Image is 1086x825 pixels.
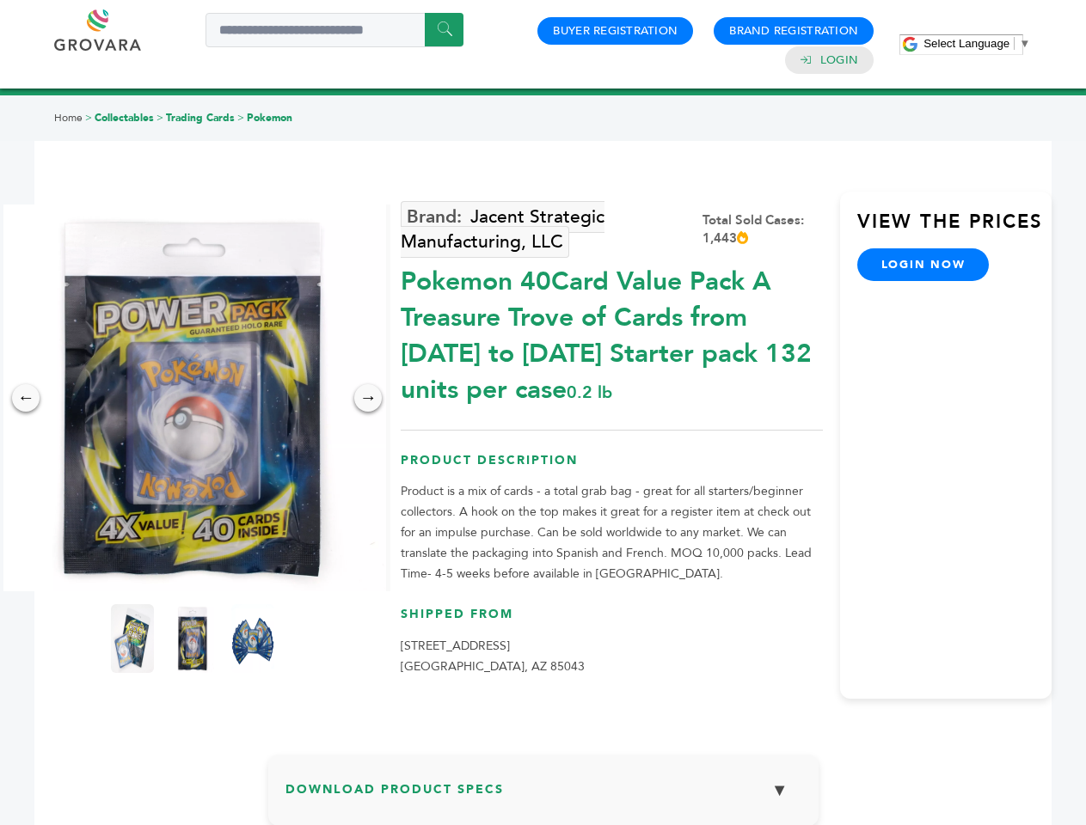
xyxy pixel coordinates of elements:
p: Product is a mix of cards - a total grab bag - great for all starters/beginner collectors. A hook... [401,481,823,584]
a: Trading Cards [166,111,235,125]
span: > [237,111,244,125]
button: ▼ [758,772,801,809]
div: → [354,384,382,412]
h3: Download Product Specs [285,772,801,822]
a: Home [54,111,83,125]
span: ▼ [1019,37,1030,50]
a: Pokemon [247,111,292,125]
div: Total Sold Cases: 1,443 [703,211,823,247]
img: Pokemon 40-Card Value Pack – A Treasure Trove of Cards from 1996 to 2024 - Starter pack! 132 unit... [231,604,274,673]
span: Select Language [923,37,1009,50]
h3: Product Description [401,452,823,482]
img: Pokemon 40-Card Value Pack – A Treasure Trove of Cards from 1996 to 2024 - Starter pack! 132 unit... [111,604,154,673]
a: Jacent Strategic Manufacturing, LLC [401,201,604,258]
img: Pokemon 40-Card Value Pack – A Treasure Trove of Cards from 1996 to 2024 - Starter pack! 132 unit... [171,604,214,673]
a: login now [857,248,990,281]
p: [STREET_ADDRESS] [GEOGRAPHIC_DATA], AZ 85043 [401,636,823,677]
a: Collectables [95,111,154,125]
a: Brand Registration [729,23,858,39]
a: Buyer Registration [553,23,678,39]
span: 0.2 lb [567,381,612,404]
span: > [85,111,92,125]
h3: Shipped From [401,606,823,636]
a: Select Language​ [923,37,1030,50]
div: Pokemon 40Card Value Pack A Treasure Trove of Cards from [DATE] to [DATE] Starter pack 132 units ... [401,255,823,408]
div: ← [12,384,40,412]
span: > [156,111,163,125]
a: Login [820,52,858,68]
h3: View the Prices [857,209,1052,248]
input: Search a product or brand... [206,13,463,47]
